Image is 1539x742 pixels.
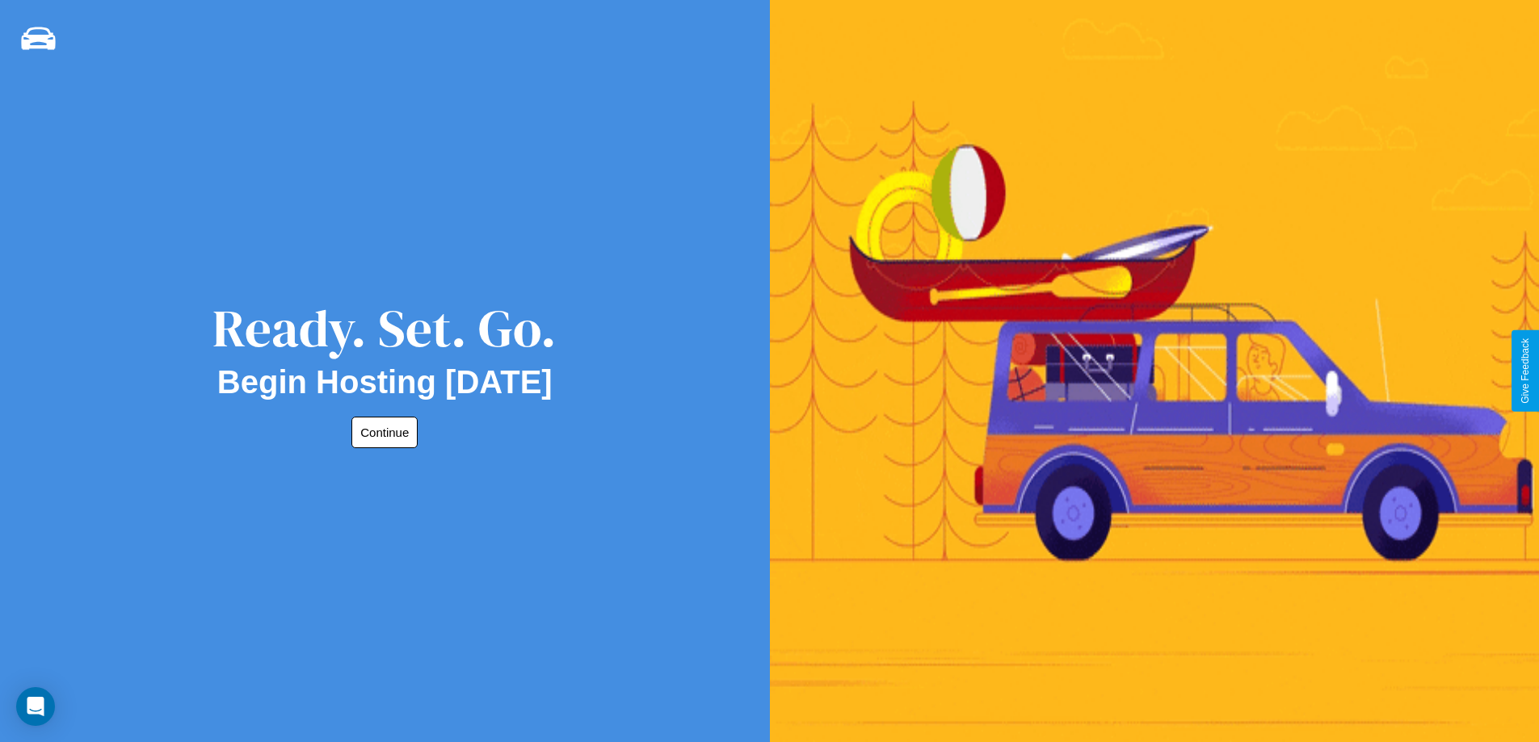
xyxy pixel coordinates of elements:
[212,292,557,364] div: Ready. Set. Go.
[16,687,55,726] div: Open Intercom Messenger
[217,364,553,400] h2: Begin Hosting [DATE]
[1520,338,1531,404] div: Give Feedback
[351,417,418,448] button: Continue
